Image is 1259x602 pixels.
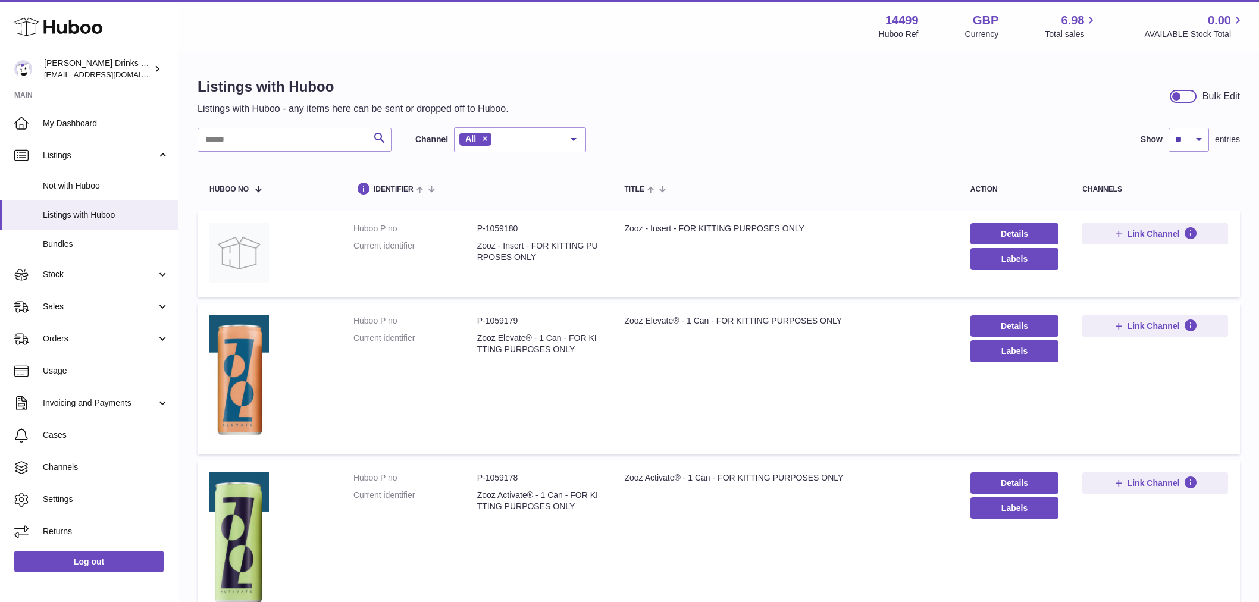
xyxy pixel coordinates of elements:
dt: Huboo P no [353,472,477,484]
div: Currency [965,29,999,40]
span: All [465,134,476,143]
span: identifier [374,186,414,193]
span: Cases [43,429,169,441]
strong: GBP [973,12,998,29]
span: AVAILABLE Stock Total [1144,29,1245,40]
img: Zooz - Insert - FOR KITTING PURPOSES ONLY [209,223,269,283]
a: Log out [14,551,164,572]
div: Bulk Edit [1202,90,1240,103]
span: Returns [43,526,169,537]
dt: Current identifier [353,333,477,355]
div: [PERSON_NAME] Drinks LTD (t/a Zooz) [44,58,151,80]
span: Link Channel [1128,321,1180,331]
span: Not with Huboo [43,180,169,192]
div: Huboo Ref [879,29,919,40]
span: Usage [43,365,169,377]
img: internalAdmin-14499@internal.huboo.com [14,60,32,78]
span: Link Channel [1128,478,1180,488]
button: Labels [970,497,1059,519]
span: Orders [43,333,156,344]
span: [EMAIL_ADDRESS][DOMAIN_NAME] [44,70,175,79]
a: Details [970,223,1059,244]
strong: 14499 [885,12,919,29]
div: action [970,186,1059,193]
a: 0.00 AVAILABLE Stock Total [1144,12,1245,40]
span: Total sales [1045,29,1098,40]
a: 6.98 Total sales [1045,12,1098,40]
div: channels [1082,186,1228,193]
div: Zooz - Insert - FOR KITTING PURPOSES ONLY [625,223,947,234]
span: Settings [43,494,169,505]
a: Details [970,472,1059,494]
span: Huboo no [209,186,249,193]
span: Invoicing and Payments [43,397,156,409]
div: Zooz Elevate® - 1 Can - FOR KITTING PURPOSES ONLY [625,315,947,327]
h1: Listings with Huboo [198,77,509,96]
span: title [625,186,644,193]
span: Listings with Huboo [43,209,169,221]
dd: Zooz Activate® - 1 Can - FOR KITTING PURPOSES ONLY [477,490,601,512]
dt: Huboo P no [353,315,477,327]
span: My Dashboard [43,118,169,129]
label: Channel [415,134,448,145]
button: Link Channel [1082,315,1228,337]
button: Link Channel [1082,223,1228,244]
span: Sales [43,301,156,312]
span: Bundles [43,239,169,250]
button: Labels [970,340,1059,362]
span: entries [1215,134,1240,145]
label: Show [1141,134,1163,145]
dt: Current identifier [353,240,477,263]
img: Zooz Elevate® - 1 Can - FOR KITTING PURPOSES ONLY [209,315,269,440]
span: Channels [43,462,169,473]
a: Details [970,315,1059,337]
p: Listings with Huboo - any items here can be sent or dropped off to Huboo. [198,102,509,115]
span: Link Channel [1128,228,1180,239]
button: Link Channel [1082,472,1228,494]
button: Labels [970,248,1059,269]
span: 0.00 [1208,12,1231,29]
dd: Zooz Elevate® - 1 Can - FOR KITTING PURPOSES ONLY [477,333,601,355]
dd: P-1059179 [477,315,601,327]
dt: Huboo P no [353,223,477,234]
span: Stock [43,269,156,280]
dt: Current identifier [353,490,477,512]
dd: P-1059180 [477,223,601,234]
dd: Zooz - Insert - FOR KITTING PURPOSES ONLY [477,240,601,263]
dd: P-1059178 [477,472,601,484]
span: Listings [43,150,156,161]
div: Zooz Activate® - 1 Can - FOR KITTING PURPOSES ONLY [625,472,947,484]
span: 6.98 [1061,12,1085,29]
